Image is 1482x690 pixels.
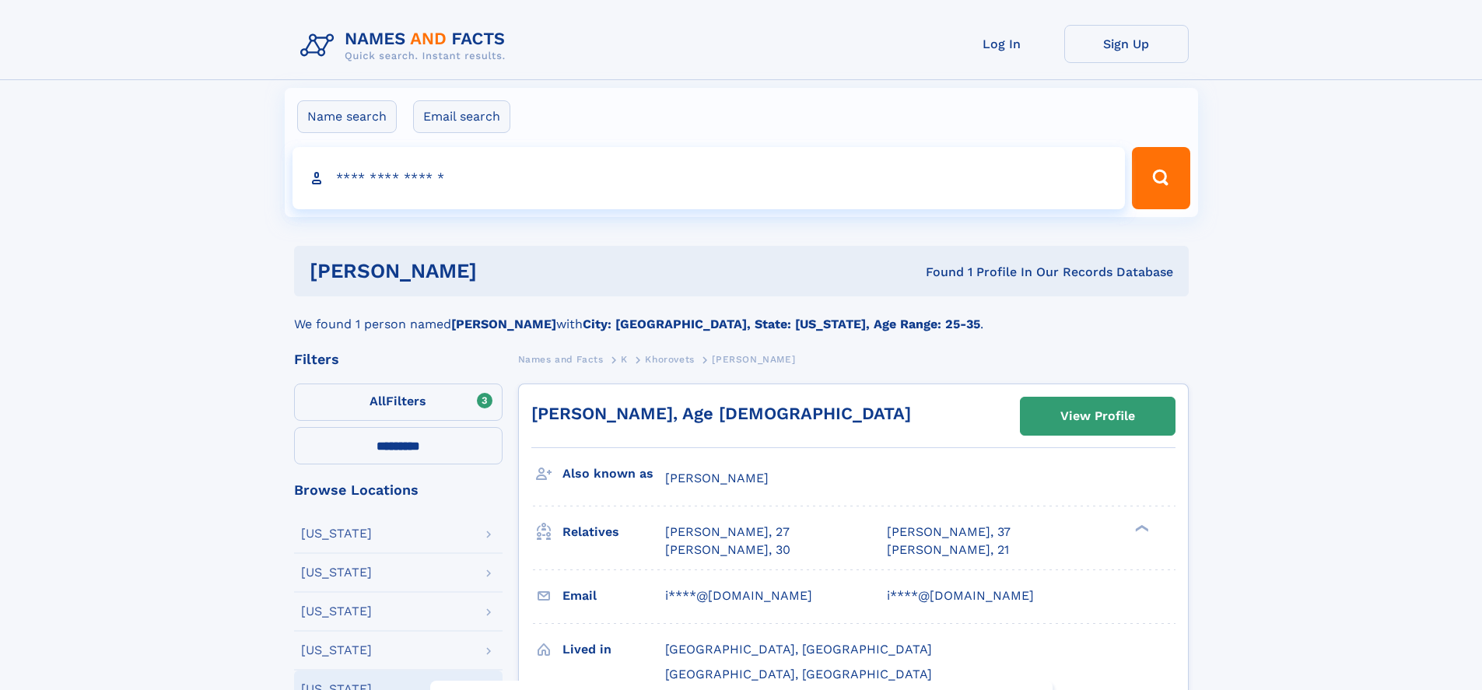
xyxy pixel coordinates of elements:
[665,524,790,541] a: [PERSON_NAME], 27
[645,349,694,369] a: Khorovets
[310,261,702,281] h1: [PERSON_NAME]
[301,566,372,579] div: [US_STATE]
[294,384,503,421] label: Filters
[294,352,503,366] div: Filters
[413,100,510,133] label: Email search
[583,317,980,331] b: City: [GEOGRAPHIC_DATA], State: [US_STATE], Age Range: 25-35
[562,519,665,545] h3: Relatives
[621,354,628,365] span: K
[293,147,1126,209] input: search input
[665,642,932,657] span: [GEOGRAPHIC_DATA], [GEOGRAPHIC_DATA]
[940,25,1064,63] a: Log In
[294,296,1189,334] div: We found 1 person named with .
[370,394,386,408] span: All
[887,524,1011,541] a: [PERSON_NAME], 37
[645,354,694,365] span: Khorovets
[665,667,932,681] span: [GEOGRAPHIC_DATA], [GEOGRAPHIC_DATA]
[712,354,795,365] span: [PERSON_NAME]
[518,349,604,369] a: Names and Facts
[301,644,372,657] div: [US_STATE]
[531,404,911,423] a: [PERSON_NAME], Age [DEMOGRAPHIC_DATA]
[1132,147,1189,209] button: Search Button
[887,541,1009,559] a: [PERSON_NAME], 21
[665,541,790,559] a: [PERSON_NAME], 30
[1060,398,1135,434] div: View Profile
[562,636,665,663] h3: Lived in
[297,100,397,133] label: Name search
[701,264,1173,281] div: Found 1 Profile In Our Records Database
[294,25,518,67] img: Logo Names and Facts
[562,583,665,609] h3: Email
[1131,524,1150,534] div: ❯
[1064,25,1189,63] a: Sign Up
[301,605,372,618] div: [US_STATE]
[301,527,372,540] div: [US_STATE]
[562,461,665,487] h3: Also known as
[294,483,503,497] div: Browse Locations
[665,471,769,485] span: [PERSON_NAME]
[1021,398,1175,435] a: View Profile
[451,317,556,331] b: [PERSON_NAME]
[621,349,628,369] a: K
